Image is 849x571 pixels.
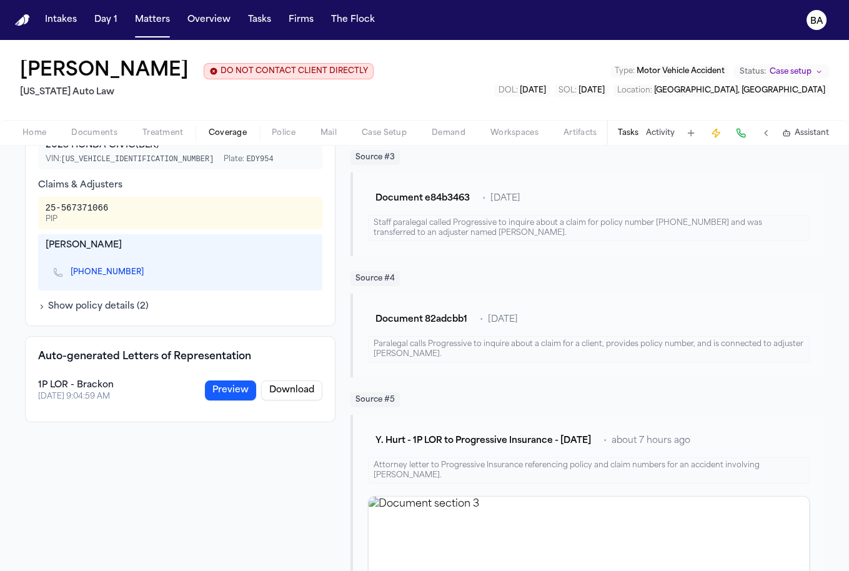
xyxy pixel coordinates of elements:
h2: [US_STATE] Auto Law [20,85,374,100]
button: Intakes [40,9,82,31]
span: • [603,435,607,447]
span: Location : [617,87,652,94]
button: Assistant [782,128,829,138]
span: DOL : [499,87,518,94]
span: • [480,314,483,326]
span: Type : [615,67,635,75]
button: Edit client contact restriction [204,63,374,79]
button: Add Task [682,124,700,142]
div: PIP [46,214,109,224]
span: [DATE] [578,87,605,94]
button: Change status from Case setup [733,64,829,79]
button: Day 1 [89,9,122,31]
div: Attorney letter to Progressive Insurance referencing policy and claim numbers for an accident inv... [368,457,809,484]
button: Tasks [243,9,276,31]
span: VIN: [46,154,214,164]
span: [DATE] [520,87,546,94]
button: Document e84b3463 [368,187,477,210]
div: Claims & Adjusters [38,179,323,192]
span: Police [272,128,295,138]
span: [US_VEHICLE_IDENTIFICATION_NUMBER] [61,155,214,164]
span: Documents [71,128,117,138]
span: Demand [432,128,465,138]
button: Y. Hurt - 1P LOR to Progressive Insurance - [DATE] [368,430,598,452]
button: Create Immediate Task [707,124,725,142]
span: DO NOT CONTACT CLIENT DIRECTLY [221,66,368,76]
button: Document 82adcbb1 [368,309,475,331]
button: Edit SOL: 2028-06-29 [555,84,608,97]
div: Generated at [38,392,114,402]
div: [PERSON_NAME] [46,239,315,252]
div: 1P LOR - Brackon [38,379,114,392]
span: SOL : [559,87,577,94]
div: 25-567371066 [46,202,109,214]
span: EDY954 [246,155,273,164]
button: Show policy details (2) [38,300,149,313]
div: Paralegal calls Progressive to inquire about a claim for a client, provides policy number, and is... [368,336,809,362]
span: about 7 hours ago [612,435,690,447]
span: Source # 5 [350,392,400,407]
span: • [482,192,485,205]
button: Edit DOL: 2025-06-29 [495,84,550,97]
img: Finch Logo [15,14,30,26]
span: Workspaces [490,128,539,138]
button: Download 1P LOR - Brackon [261,380,322,400]
button: Preview 1P LOR - Brackon [205,380,256,400]
span: [GEOGRAPHIC_DATA], [GEOGRAPHIC_DATA] [654,87,825,94]
span: Artifacts [564,128,597,138]
button: Overview [182,9,236,31]
h1: [PERSON_NAME] [20,60,189,82]
button: Edit Location: Detroit, MI [613,84,829,97]
span: Coverage [209,128,247,138]
button: Matters [130,9,175,31]
a: [PHONE_NUMBER] [71,267,144,277]
span: Assistant [795,128,829,138]
span: Treatment [142,128,184,138]
button: Activity [646,128,675,138]
span: [DATE] [490,192,520,205]
span: [DATE] [488,314,518,326]
span: Source # 3 [350,150,400,165]
button: Edit Type: Motor Vehicle Accident [611,65,728,77]
span: Case Setup [362,128,407,138]
span: Plate: [224,154,273,164]
span: Home [22,128,46,138]
button: Firms [284,9,319,31]
h4: Auto-generated Letters of Representation [38,349,251,364]
span: Mail [320,128,337,138]
button: Edit matter name [20,60,189,82]
span: Case setup [770,67,812,77]
div: 2025 HONDA CIVIC (BLK) [46,139,315,152]
button: Make a Call [732,124,750,142]
div: Staff paralegal called Progressive to inquire about a claim for policy number [PHONE_NUMBER] and ... [368,215,809,241]
span: Source # 4 [350,271,400,286]
button: The Flock [326,9,380,31]
a: Home [15,14,30,26]
span: Motor Vehicle Accident [637,67,725,75]
button: Tasks [618,128,638,138]
span: Status: [740,67,766,77]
